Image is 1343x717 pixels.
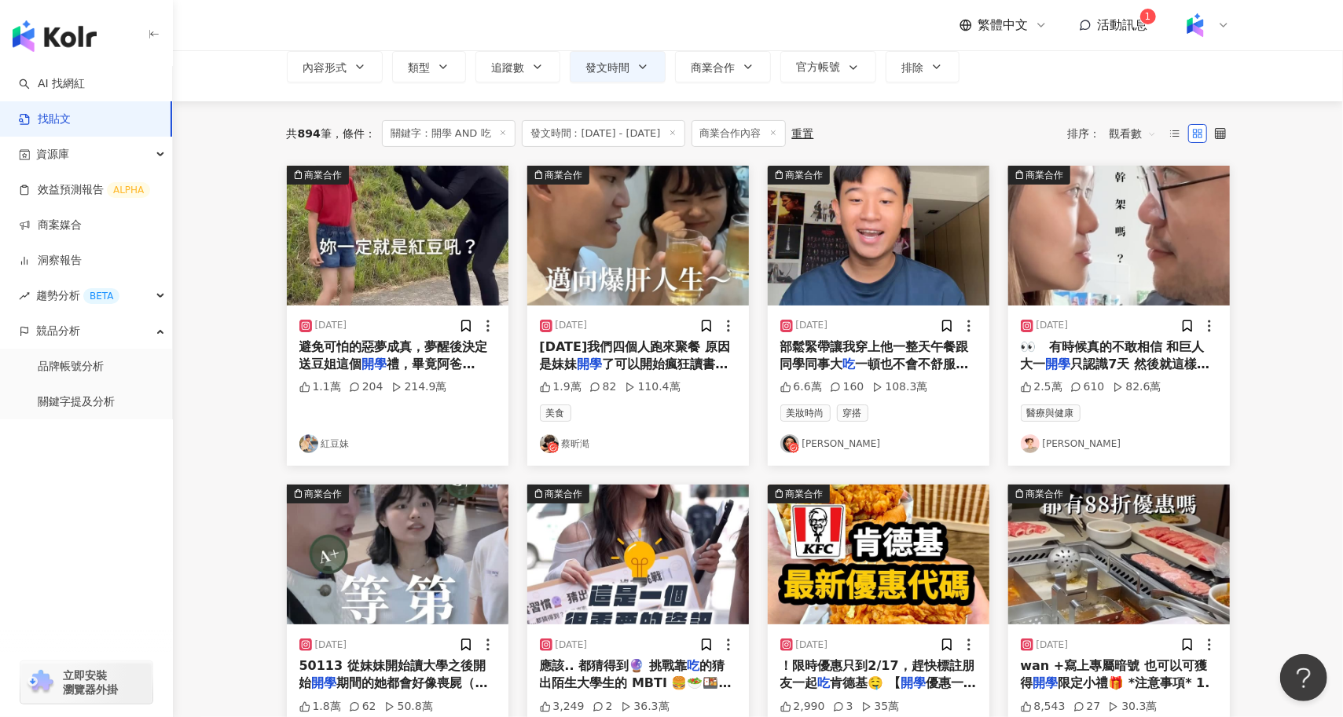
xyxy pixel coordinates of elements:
div: [DATE] [315,319,347,332]
mark: 開學 [362,357,387,371]
div: 商業合作 [786,486,824,502]
span: ！限時優惠只到2/17，趕快標註朋友一起 [780,658,974,690]
img: Kolr%20app%20icon%20%281%29.png [1180,10,1210,40]
button: 商業合作 [287,166,508,305]
div: 214.9萬 [391,379,447,395]
span: 50113 從妹妹開始讀大學之後開始 [299,658,486,690]
div: 2,990 [780,699,825,715]
div: 30.3萬 [1108,699,1157,715]
a: 品牌帳號分析 [38,359,104,375]
button: 商業合作 [287,485,508,624]
span: 發文時間 [586,61,630,74]
div: [DATE] [315,638,347,652]
mark: 開學 [1033,675,1059,690]
img: post-image [287,166,508,305]
mark: 吃 [687,658,699,673]
mark: 吃 [818,675,831,690]
mark: 開學 [312,675,337,690]
a: 商案媒合 [19,218,82,233]
div: 重置 [792,127,814,140]
iframe: Help Scout Beacon - Open [1280,654,1327,701]
button: 商業合作 [1008,485,1230,624]
div: BETA [83,288,119,304]
span: 部鬆緊帶讓我穿上他一整天午餐跟同學同事大 [780,339,969,371]
a: 洞察報告 [19,253,82,269]
span: 趨勢分析 [36,278,119,313]
a: KOL Avatar紅豆妹 [299,434,496,453]
button: 發文時間 [570,51,666,82]
button: 商業合作 [527,485,749,624]
span: 醫療與健康 [1021,404,1081,422]
span: 活動訊息 [1098,17,1148,32]
div: 商業合作 [1026,486,1064,502]
span: 一頓也不會不舒服，上學上班都很好搭，它 [780,357,969,389]
span: 避免可怕的惡夢成真，夢醒後決定送豆姐這個 [299,339,488,371]
div: [DATE] [556,319,588,332]
div: 62 [349,699,376,715]
div: 商業合作 [305,486,343,502]
div: 204 [349,379,383,395]
div: 82.6萬 [1113,379,1161,395]
a: searchAI 找網紅 [19,76,85,92]
a: chrome extension立即安裝 瀏覽器外掛 [20,661,152,704]
div: 610 [1070,379,1105,395]
div: 商業合作 [305,167,343,183]
mark: 開學 [1046,357,1071,371]
button: 內容形式 [287,51,383,82]
span: 觀看數 [1110,121,1157,146]
sup: 1 [1140,9,1156,24]
div: 1.8萬 [299,699,341,715]
div: 35萬 [861,699,900,715]
span: 肯德基🤤 【 [831,675,901,690]
span: 只認識7天 然後就這樣走了[DATE] [1021,357,1210,389]
div: 排序： [1068,121,1165,146]
div: 27 [1073,699,1101,715]
span: 資源庫 [36,137,69,172]
span: 關鍵字：開學 AND 吃 [382,120,516,147]
div: 3 [833,699,853,715]
span: 官方帳號 [797,60,841,73]
span: 穿搭 [837,404,868,422]
div: 110.4萬 [625,379,681,395]
div: 商業合作 [1026,167,1064,183]
span: 美妝時尚 [780,404,831,422]
span: [DATE]我們四個人跑來聚餐 原因是妹妹 [540,339,730,371]
div: 50.8萬 [384,699,433,715]
span: 1 [1145,11,1151,22]
a: 找貼文 [19,112,71,127]
div: [DATE] [796,319,828,332]
span: 894 [298,127,321,140]
span: 期間的她都會好像喪屍（？ 讀書讀到很 [299,675,488,708]
button: 類型 [392,51,466,82]
span: 應該.. 都猜得到🔮 挑戰靠 [540,658,687,673]
button: 官方帳號 [780,51,876,82]
a: 關鍵字提及分析 [38,394,115,410]
div: 1.9萬 [540,379,582,395]
img: KOL Avatar [780,434,799,453]
span: 限定小禮🎁 *注意事項* 1. [1059,675,1210,690]
img: KOL Avatar [299,434,318,453]
span: 發文時間：[DATE] - [DATE] [522,120,685,147]
span: rise [19,291,30,302]
span: 美食 [540,404,571,422]
a: 效益預測報告ALPHA [19,182,150,198]
button: 排除 [886,51,960,82]
div: 商業合作 [545,486,583,502]
mark: 開學 [901,675,926,690]
img: chrome extension [25,670,56,695]
div: 36.3萬 [621,699,670,715]
img: KOL Avatar [540,434,559,453]
span: 排除 [902,61,924,74]
div: 1.1萬 [299,379,341,395]
mark: 開學 [578,357,603,371]
div: 2 [593,699,613,715]
span: 了可以開始瘋狂讀書啦（？？？） 好啦 [540,357,728,389]
div: 商業合作 [786,167,824,183]
img: post-image [1008,166,1230,305]
button: 商業合作 [527,166,749,305]
div: [DATE] [1037,638,1069,652]
span: wan +寫上專屬暗號 也可以可獲得 [1021,658,1208,690]
img: post-image [527,166,749,305]
div: [DATE] [1037,319,1069,332]
button: 商業合作 [768,166,989,305]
